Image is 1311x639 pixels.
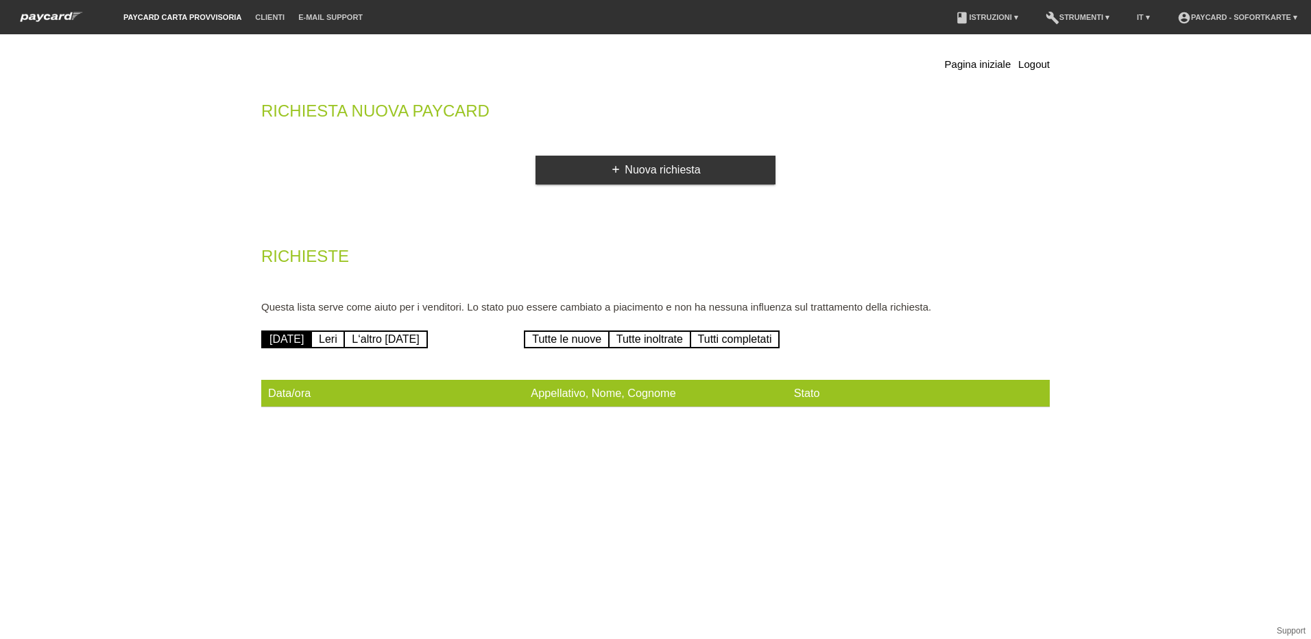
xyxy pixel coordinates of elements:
[1018,58,1050,70] a: Logout
[261,104,1050,125] h2: Richiesta nuova Paycard
[261,250,1050,270] h2: Richieste
[610,164,621,175] i: add
[1130,13,1157,21] a: IT ▾
[1046,11,1059,25] i: build
[524,380,786,407] th: Appellativo, Nome, Cognome
[690,330,780,348] a: Tutti completati
[948,13,1024,21] a: bookIstruzioni ▾
[261,301,1050,313] p: Questa lista serve come aiuto per i venditori. Lo stato puo essere cambiato a piacimento e non ha...
[14,10,89,24] img: paycard Sofortkarte
[344,330,427,348] a: L‘altro [DATE]
[955,11,969,25] i: book
[536,156,775,184] a: addNuova richiesta
[945,58,1011,70] a: Pagina iniziale
[1177,11,1191,25] i: account_circle
[608,330,691,348] a: Tutte inoltrate
[787,380,1050,407] th: Stato
[261,380,524,407] th: Data/ora
[524,330,610,348] a: Tutte le nuove
[291,13,370,21] a: E-mail Support
[1277,626,1306,636] a: Support
[311,330,346,348] a: Leri
[14,16,89,26] a: paycard Sofortkarte
[1039,13,1116,21] a: buildStrumenti ▾
[1170,13,1304,21] a: account_circlepaycard - Sofortkarte ▾
[248,13,291,21] a: Clienti
[261,330,312,348] a: [DATE]
[117,13,248,21] a: paycard carta provvisoria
